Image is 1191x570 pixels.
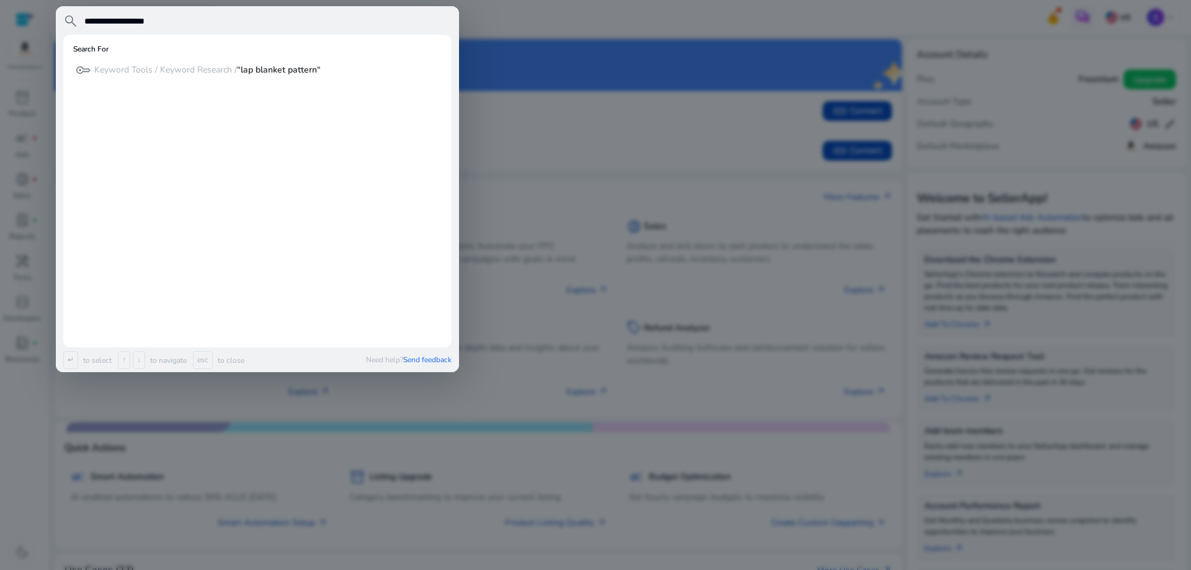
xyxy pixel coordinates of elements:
h6: Search For [73,45,109,53]
span: key [76,63,91,78]
span: Send feedback [403,355,452,365]
p: to select [81,355,112,365]
p: Need help? [366,355,452,365]
span: esc [193,351,213,369]
p: Keyword Tools / Keyword Research / [94,64,321,76]
b: “lap blanket pattern“ [237,64,321,76]
span: search [63,14,78,29]
span: ↵ [63,351,78,369]
span: ↓ [133,351,145,369]
p: to navigate [148,355,187,365]
p: to close [215,355,244,365]
span: ↑ [118,351,130,369]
